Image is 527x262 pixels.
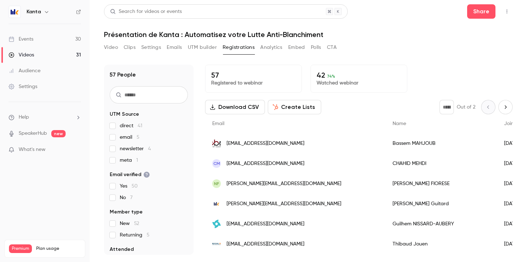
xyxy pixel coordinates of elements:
[130,195,133,200] span: 7
[385,174,497,194] div: [PERSON_NAME] FIORESE
[467,4,495,19] button: Share
[120,220,139,227] span: New
[120,145,151,152] span: newsletter
[110,246,134,253] span: Attended
[227,240,304,248] span: [EMAIL_ADDRESS][DOMAIN_NAME]
[260,42,283,53] button: Analytics
[19,146,46,153] span: What's new
[141,42,161,53] button: Settings
[268,100,321,114] button: Create Lists
[72,147,81,153] iframe: Noticeable Trigger
[211,79,296,87] p: Registered to webinar
[498,100,513,114] button: Next page
[317,79,401,87] p: Watched webinar
[138,123,142,128] span: 41
[104,42,118,53] button: Video
[212,199,221,208] img: kanta.fr
[110,171,150,178] span: Email verified
[27,8,41,15] h6: Kanta
[137,135,139,140] span: 5
[120,157,138,164] span: meta
[134,221,139,226] span: 52
[327,42,337,53] button: CTA
[227,160,304,167] span: [EMAIL_ADDRESS][DOMAIN_NAME]
[147,233,149,238] span: 5
[213,160,220,167] span: CM
[120,134,139,141] span: email
[110,111,139,118] span: UTM Source
[110,70,136,79] h1: 57 People
[385,194,497,214] div: [PERSON_NAME] Guitard
[9,114,81,121] li: help-dropdown-opener
[120,231,149,239] span: Returning
[393,121,406,126] span: Name
[385,153,497,174] div: CHAHID MEHDI
[504,121,526,126] span: Join date
[214,180,219,187] span: NF
[227,140,304,147] span: [EMAIL_ADDRESS][DOMAIN_NAME]
[148,146,151,151] span: 4
[501,6,513,17] button: Top Bar Actions
[132,184,138,189] span: 50
[120,122,142,129] span: direct
[9,6,20,18] img: Kanta
[205,100,265,114] button: Download CSV
[317,71,401,79] p: 42
[227,180,341,188] span: [PERSON_NAME][EMAIL_ADDRESS][DOMAIN_NAME]
[110,208,143,216] span: Member type
[9,51,34,59] div: Videos
[9,67,41,74] div: Audience
[124,42,136,53] button: Clips
[188,42,217,53] button: UTM builder
[227,200,341,208] span: [PERSON_NAME][EMAIL_ADDRESS][DOMAIN_NAME]
[167,42,182,53] button: Emails
[212,121,224,126] span: Email
[19,114,29,121] span: Help
[457,104,475,111] p: Out of 2
[19,130,47,137] a: SpeakerHub
[9,36,33,43] div: Events
[385,234,497,254] div: Thibaud Jouen
[110,8,182,15] div: Search for videos or events
[288,42,305,53] button: Embed
[385,133,497,153] div: Bassem MAHJOUB
[9,83,37,90] div: Settings
[136,158,138,163] span: 1
[120,194,133,201] span: No
[212,240,221,248] img: regval.fr
[311,42,321,53] button: Polls
[227,220,304,228] span: [EMAIL_ADDRESS][DOMAIN_NAME]
[211,71,296,79] p: 57
[212,139,221,148] img: cabinet-cbm.com
[385,214,497,234] div: Guilhem NISSARD-AUBERY
[223,42,255,53] button: Registrations
[104,30,513,39] h1: Présentation de Kanta : Automatisez votre Lutte Anti-Blanchiment
[212,220,221,228] img: ajc-bordeaux.com
[327,74,335,79] span: 74 %
[9,244,32,253] span: Premium
[120,183,138,190] span: Yes
[51,130,66,137] span: new
[36,246,81,252] span: Plan usage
